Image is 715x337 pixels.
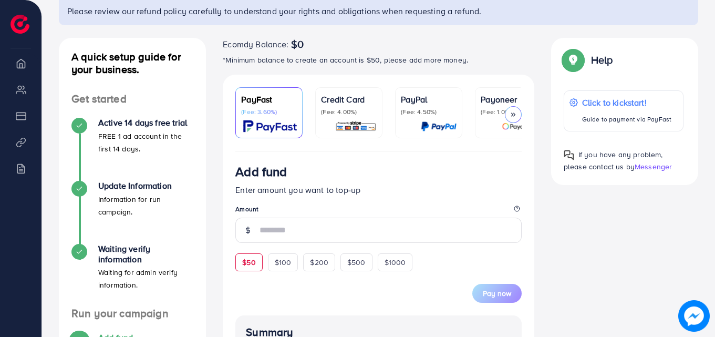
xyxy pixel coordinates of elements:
p: Information for run campaign. [98,193,193,218]
p: FREE 1 ad account in the first 14 days. [98,130,193,155]
p: Click to kickstart! [582,96,671,109]
h4: Update Information [98,181,193,191]
span: $1000 [385,257,406,268]
img: image [678,300,709,331]
img: card [243,120,297,132]
p: Please review our refund policy carefully to understand your rights and obligations when requesti... [67,5,692,17]
legend: Amount [235,205,522,218]
p: (Fee: 4.00%) [321,108,377,116]
span: Messenger [635,161,672,172]
li: Update Information [59,181,206,244]
h3: Add fund [235,164,287,179]
img: card [335,120,377,132]
li: Waiting verify information [59,244,206,307]
button: Pay now [472,284,522,303]
span: Ecomdy Balance: [223,38,288,50]
span: $500 [347,257,366,268]
h4: Get started [59,93,206,106]
img: card [421,120,457,132]
p: PayPal [401,93,457,106]
p: Waiting for admin verify information. [98,266,193,291]
h4: A quick setup guide for your business. [59,50,206,76]
h4: Active 14 days free trial [98,118,193,128]
span: $200 [310,257,328,268]
span: If you have any problem, please contact us by [564,149,663,172]
p: Credit Card [321,93,377,106]
img: card [502,120,536,132]
span: $100 [275,257,292,268]
span: Pay now [483,288,511,299]
img: Popup guide [564,150,574,160]
h4: Waiting verify information [98,244,193,264]
p: PayFast [241,93,297,106]
span: $0 [291,38,304,50]
p: Payoneer [481,93,536,106]
p: Enter amount you want to top-up [235,183,522,196]
img: logo [11,15,29,34]
p: (Fee: 4.50%) [401,108,457,116]
p: *Minimum balance to create an account is $50, please add more money. [223,54,534,66]
li: Active 14 days free trial [59,118,206,181]
span: $50 [242,257,255,268]
p: (Fee: 3.60%) [241,108,297,116]
p: Guide to payment via PayFast [582,113,671,126]
img: Popup guide [564,50,583,69]
h4: Run your campaign [59,307,206,320]
p: Help [591,54,613,66]
p: (Fee: 1.00%) [481,108,536,116]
